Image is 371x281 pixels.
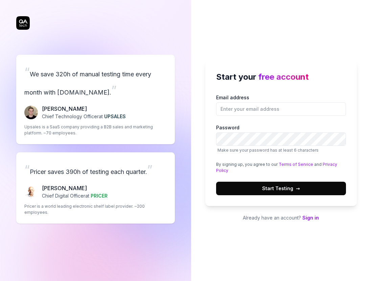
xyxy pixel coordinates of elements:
[42,113,126,120] p: Chief Technology Officer at
[91,193,108,199] span: PRICER
[216,71,346,83] h2: Start your
[16,152,175,224] a: “Pricer saves 390h of testing each quarter.”Chris Chalkitis[PERSON_NAME]Chief Digital Officerat P...
[216,94,346,116] label: Email address
[279,162,313,167] a: Terms of Service
[205,214,357,221] p: Already have an account?
[216,162,337,173] a: Privacy Policy
[24,162,30,177] span: “
[24,63,167,99] p: We save 320h of manual testing time every month with [DOMAIN_NAME].
[216,161,346,174] div: By signing up, you agree to our and
[104,113,126,119] span: UPSALES
[111,83,117,98] span: ”
[24,160,167,179] p: Pricer saves 390h of testing each quarter.
[216,124,346,153] label: Password
[216,132,346,146] input: PasswordMake sure your password has at least 6 characters
[147,162,153,177] span: ”
[258,72,309,82] span: free account
[24,203,167,215] p: Pricer is a world leading electronic shelf label provider. ~200 employees.
[296,185,300,192] span: →
[302,215,319,221] a: Sign in
[217,148,319,153] span: Make sure your password has at least 6 characters
[42,192,108,199] p: Chief Digital Officer at
[42,184,108,192] p: [PERSON_NAME]
[16,55,175,144] a: “We save 320h of manual testing time every month with [DOMAIN_NAME].”Fredrik Seidl[PERSON_NAME]Ch...
[216,102,346,116] input: Email address
[262,185,300,192] span: Start Testing
[24,185,38,199] img: Chris Chalkitis
[24,106,38,119] img: Fredrik Seidl
[24,65,30,79] span: “
[216,182,346,195] button: Start Testing→
[24,124,167,136] p: Upsales is a SaaS company providing a B2B sales and marketing platform. ~70 employees.
[42,105,126,113] p: [PERSON_NAME]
